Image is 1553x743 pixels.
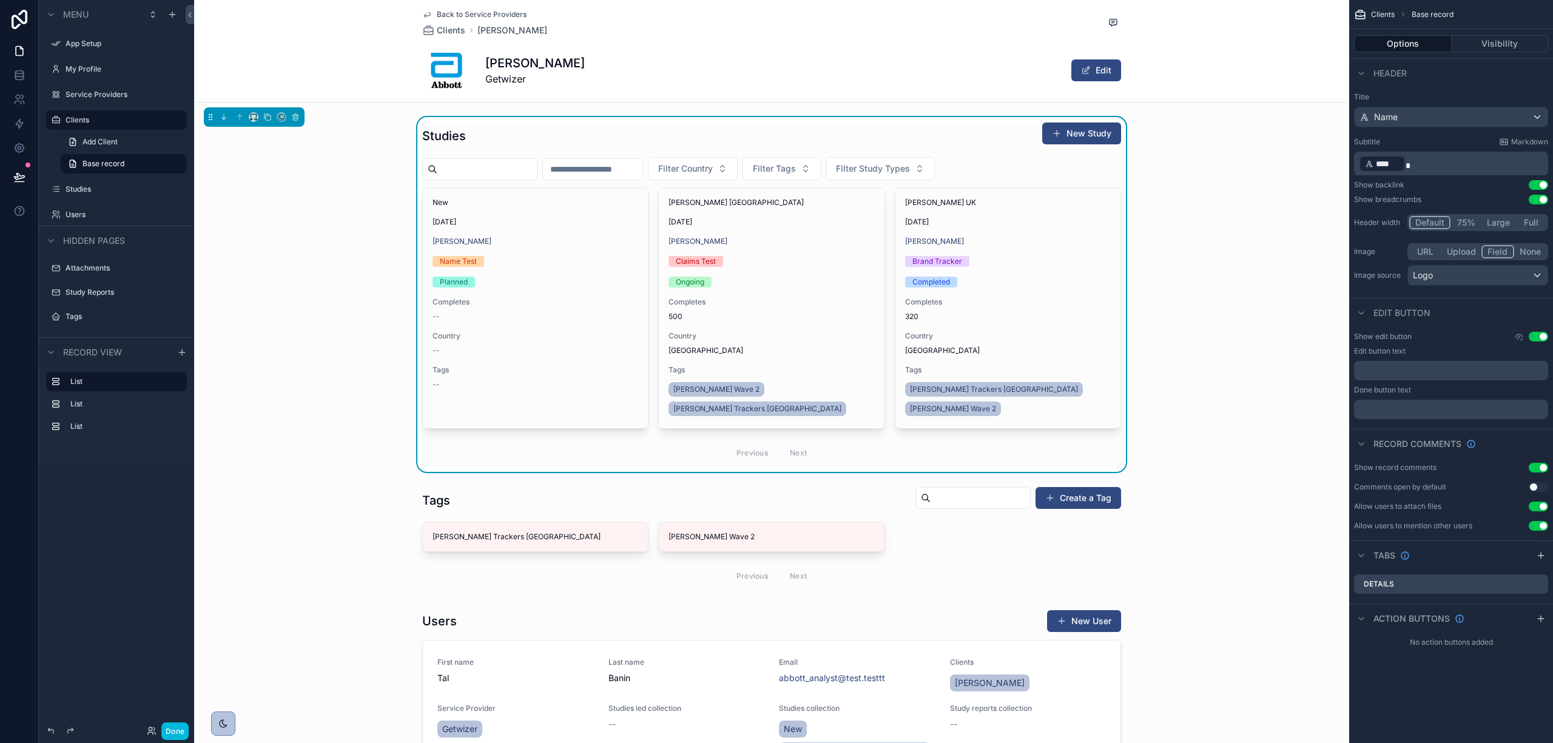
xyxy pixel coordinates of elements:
span: Filter Country [658,163,713,175]
button: Large [1481,216,1515,229]
div: Show breadcrumbs [1354,195,1421,204]
label: Header width [1354,218,1403,227]
span: Clients [437,24,465,36]
span: Logo [1413,269,1433,281]
button: Done [161,722,189,740]
span: Filter Tags [753,163,796,175]
label: Service Providers [66,90,180,99]
label: Edit button text [1354,346,1406,356]
span: Tags [669,365,874,375]
span: -- [433,346,440,355]
span: [PERSON_NAME] [477,24,547,36]
span: Edit button [1373,307,1430,319]
button: Select Button [743,157,821,180]
span: [PERSON_NAME] UK [905,198,1111,207]
button: Full [1515,216,1546,229]
span: Record view [63,346,122,358]
a: [PERSON_NAME] [GEOGRAPHIC_DATA][DATE][PERSON_NAME]Claims TestOngoingCompletes500Country[GEOGRAPHI... [658,187,884,429]
span: [PERSON_NAME] Trackers [GEOGRAPHIC_DATA] [910,385,1078,394]
label: Attachments [66,263,180,273]
span: Country [669,331,874,341]
span: Country [433,331,638,341]
label: Study Reports [66,287,180,297]
div: Ongoing [676,277,704,287]
label: Users [66,210,180,220]
div: Claims Test [676,256,716,267]
span: Hidden pages [63,235,125,247]
span: Completes [905,297,1111,307]
span: Menu [63,8,89,21]
span: [GEOGRAPHIC_DATA] [905,346,980,355]
label: Tags [66,312,180,321]
span: Tags [905,365,1111,375]
span: [PERSON_NAME] Trackers [GEOGRAPHIC_DATA] [673,404,841,414]
div: Name Test [440,256,477,267]
span: Markdown [1511,137,1548,147]
span: Base record [1412,10,1454,19]
span: Record comments [1373,438,1461,450]
div: scrollable content [1354,361,1548,380]
label: List [70,422,177,431]
span: Back to Service Providers [437,10,527,19]
div: scrollable content [1354,152,1548,175]
a: [PERSON_NAME] Trackers [GEOGRAPHIC_DATA] [905,382,1083,397]
span: Country [905,331,1111,341]
span: 500 [669,312,874,321]
a: [PERSON_NAME] UK[DATE][PERSON_NAME]Brand TrackerCompletedCompletes320Country[GEOGRAPHIC_DATA]Tags... [895,187,1121,429]
span: -- [433,312,440,321]
a: New Study [1042,123,1121,144]
a: [PERSON_NAME] Trackers [GEOGRAPHIC_DATA] [669,402,846,416]
a: [PERSON_NAME] [433,237,491,246]
a: [PERSON_NAME] Wave 2 [905,402,1001,416]
label: Details [1364,579,1394,589]
div: scrollable content [39,366,194,448]
span: Header [1373,67,1407,79]
div: Show record comments [1354,463,1437,472]
a: Back to Service Providers [422,10,527,19]
span: Name [1374,111,1398,123]
a: Add Client [61,132,187,152]
button: None [1514,245,1546,258]
label: Subtitle [1354,137,1380,147]
button: Select Button [826,157,935,180]
button: Upload [1441,245,1481,258]
a: Clients [422,24,465,36]
a: Base record [61,154,187,173]
label: Image source [1354,271,1403,280]
div: Allow users to attach files [1354,502,1441,511]
div: Allow users to mention other users [1354,521,1472,531]
button: Field [1481,245,1515,258]
button: Options [1354,35,1452,52]
span: [PERSON_NAME] [GEOGRAPHIC_DATA] [669,198,874,207]
a: [PERSON_NAME] Wave 2 [669,382,764,397]
div: Planned [440,277,468,287]
div: Show backlink [1354,180,1404,190]
span: Tags [433,365,638,375]
div: Completed [912,277,950,287]
label: My Profile [66,64,180,74]
span: [DATE] [905,217,1111,227]
label: App Setup [66,39,180,49]
a: [PERSON_NAME] [669,237,727,246]
a: Studies [66,184,180,194]
span: [PERSON_NAME] Wave 2 [673,385,760,394]
span: Filter Study Types [836,163,910,175]
button: Edit [1071,59,1121,81]
label: List [70,399,177,409]
div: Brand Tracker [912,256,962,267]
div: Comments open by default [1354,482,1446,492]
span: [PERSON_NAME] Wave 2 [910,404,996,414]
a: [PERSON_NAME] [905,237,964,246]
h1: Studies [422,127,466,144]
span: Completes [433,297,638,307]
span: -- [433,380,440,389]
